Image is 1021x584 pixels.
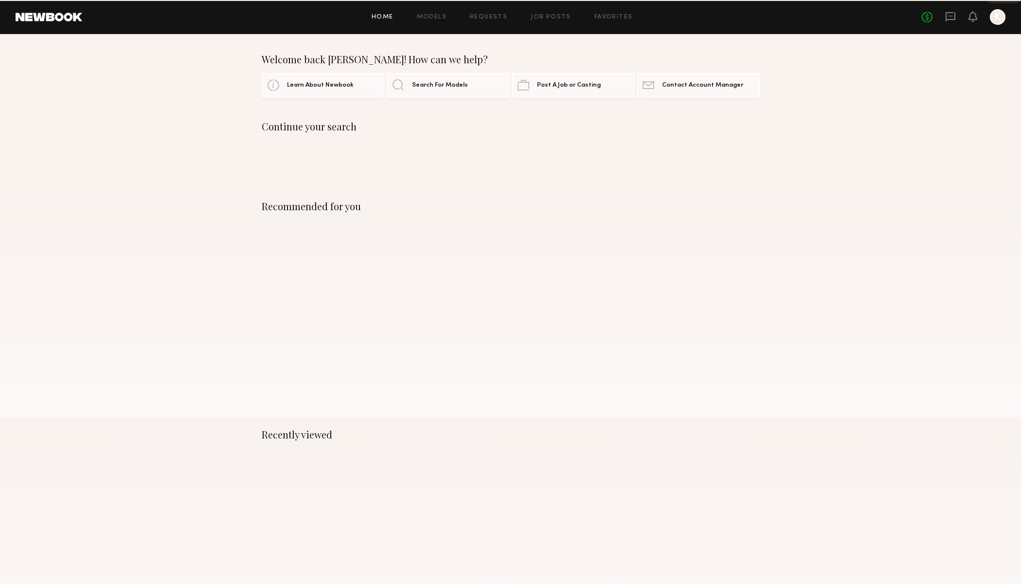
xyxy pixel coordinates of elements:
span: Post A Job or Casting [537,82,601,89]
a: Post A Job or Casting [512,73,634,97]
div: Welcome back [PERSON_NAME]! How can we help? [262,54,760,65]
a: Contact Account Manager [637,73,759,97]
span: Search For Models [412,82,468,89]
div: Recently viewed [262,429,760,440]
a: Models [417,14,447,20]
span: Learn About Newbook [287,82,354,89]
a: Search For Models [387,73,509,97]
div: Continue your search [262,121,760,132]
a: Job Posts [531,14,571,20]
a: K [990,9,1005,25]
span: Contact Account Manager [662,82,743,89]
a: Home [372,14,394,20]
a: Learn About Newbook [262,73,384,97]
a: Favorites [594,14,633,20]
div: Recommended for you [262,201,760,212]
a: Requests [470,14,507,20]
